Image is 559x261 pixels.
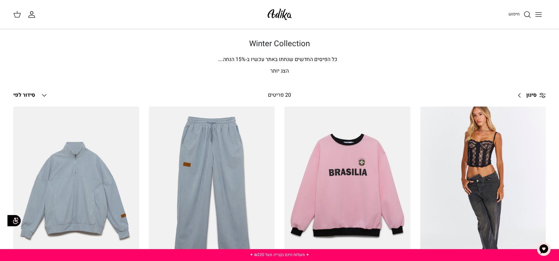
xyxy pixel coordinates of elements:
[5,212,23,230] img: accessibility_icon02.svg
[526,91,537,100] span: סינון
[266,7,294,22] img: Adika IL
[217,91,342,100] div: 20 פריטים
[48,67,511,76] p: הצג יותר
[28,11,38,18] a: החשבון שלי
[513,87,546,103] a: סינון
[508,11,520,17] span: חיפוש
[245,55,337,63] span: כל הפיסים החדשים שנחתו באתר עכשיו ב-
[13,91,35,99] span: סידור לפי
[508,11,531,18] a: חיפוש
[236,55,242,63] span: 15
[534,239,554,259] button: צ'אט
[13,88,48,103] button: סידור לפי
[218,55,245,63] span: % הנחה.
[48,39,511,49] h1: Winter Collection
[531,7,546,22] button: Toggle menu
[250,252,309,258] a: ✦ משלוח חינם בקנייה מעל ₪220 ✦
